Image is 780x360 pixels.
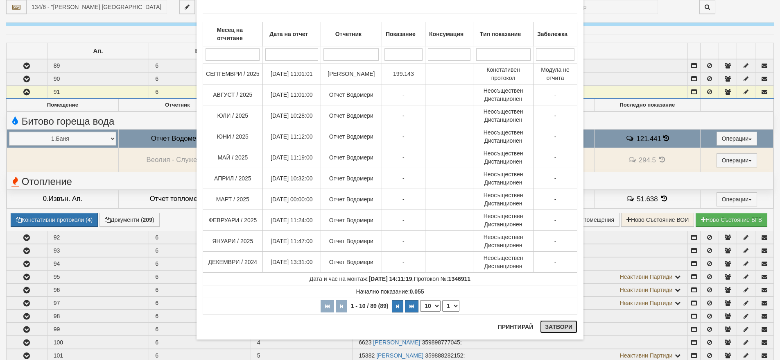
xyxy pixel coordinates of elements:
[402,154,405,161] span: -
[262,147,321,168] td: [DATE] 11:19:00
[269,31,308,37] b: Дата на отчет
[382,22,425,46] th: Показание: No sort applied, activate to apply an ascending sort
[203,273,577,285] td: ,
[262,63,321,84] td: [DATE] 11:01:01
[473,210,534,231] td: Неосъществен Дистанционен
[203,126,263,147] td: ЮНИ / 2025
[473,84,534,105] td: Неосъществен Дистанционен
[321,210,382,231] td: Отчет Водомери
[262,252,321,273] td: [DATE] 13:31:00
[392,300,403,312] button: Следваща страница
[533,22,577,46] th: Забележка: No sort applied, activate to apply an ascending sort
[262,210,321,231] td: [DATE] 11:24:00
[473,252,534,273] td: Неосъществен Дистанционен
[402,196,405,203] span: -
[402,133,405,140] span: -
[321,84,382,105] td: Отчет Водомери
[203,147,263,168] td: МАЙ / 2025
[262,22,321,46] th: Дата на отчет: No sort applied, activate to apply an ascending sort
[410,288,424,295] strong: 0.055
[262,231,321,252] td: [DATE] 11:47:00
[321,63,382,84] td: [PERSON_NAME]
[386,31,416,37] b: Показание
[321,147,382,168] td: Отчет Водомери
[554,133,556,140] span: -
[321,22,382,46] th: Отчетник: No sort applied, activate to apply an ascending sort
[473,126,534,147] td: Неосъществен Дистанционен
[203,231,263,252] td: ЯНУАРИ / 2025
[554,154,556,161] span: -
[414,276,471,282] span: Протокол №:
[473,22,534,46] th: Тип показание: No sort applied, activate to apply an ascending sort
[554,196,556,203] span: -
[402,238,405,244] span: -
[473,147,534,168] td: Неосъществен Дистанционен
[402,217,405,223] span: -
[448,276,471,282] strong: 1346911
[262,126,321,147] td: [DATE] 11:12:00
[425,22,473,46] th: Консумация: No sort applied, activate to apply an ascending sort
[203,22,263,46] th: Месец на отчитане: No sort applied, activate to apply an ascending sort
[262,84,321,105] td: [DATE] 11:01:00
[402,112,405,119] span: -
[480,31,521,37] b: Тип показание
[429,31,463,37] b: Консумация
[203,252,263,273] td: ДЕКЕМВРИ / 2024
[405,300,418,312] button: Последна страница
[321,231,382,252] td: Отчет Водомери
[554,175,556,182] span: -
[473,231,534,252] td: Неосъществен Дистанционен
[537,31,567,37] b: Забележка
[473,189,534,210] td: Неосъществен Дистанционен
[402,175,405,182] span: -
[310,276,412,282] span: Дата и час на монтаж:
[473,63,534,84] td: Констативен протокол
[335,31,362,37] b: Отчетник
[321,189,382,210] td: Отчет Водомери
[321,126,382,147] td: Отчет Водомери
[369,276,412,282] strong: [DATE] 14:11:19
[321,252,382,273] td: Отчет Водомери
[473,168,534,189] td: Неосъществен Дистанционен
[321,105,382,126] td: Отчет Водомери
[420,300,441,312] select: Брой редове на страница
[393,71,414,77] span: 199.143
[554,217,556,223] span: -
[203,63,263,84] td: СЕПТЕМВРИ / 2025
[402,259,405,265] span: -
[321,168,382,189] td: Отчет Водомери
[349,303,391,309] span: 1 - 10 / 89 (89)
[541,66,570,81] span: Модула не отчита
[217,27,243,41] b: Месец на отчитане
[336,300,347,312] button: Предишна страница
[554,238,556,244] span: -
[262,168,321,189] td: [DATE] 10:32:00
[473,105,534,126] td: Неосъществен Дистанционен
[402,91,405,98] span: -
[493,320,538,333] button: Принтирай
[262,189,321,210] td: [DATE] 00:00:00
[554,112,556,119] span: -
[442,300,459,312] select: Страница номер
[203,168,263,189] td: АПРИЛ / 2025
[203,105,263,126] td: ЮЛИ / 2025
[540,320,577,333] button: Затвори
[262,105,321,126] td: [DATE] 10:28:00
[554,259,556,265] span: -
[203,84,263,105] td: АВГУСТ / 2025
[554,91,556,98] span: -
[203,210,263,231] td: ФЕВРУАРИ / 2025
[356,288,424,295] span: Начално показание:
[203,189,263,210] td: МАРТ / 2025
[321,300,334,312] button: Първа страница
